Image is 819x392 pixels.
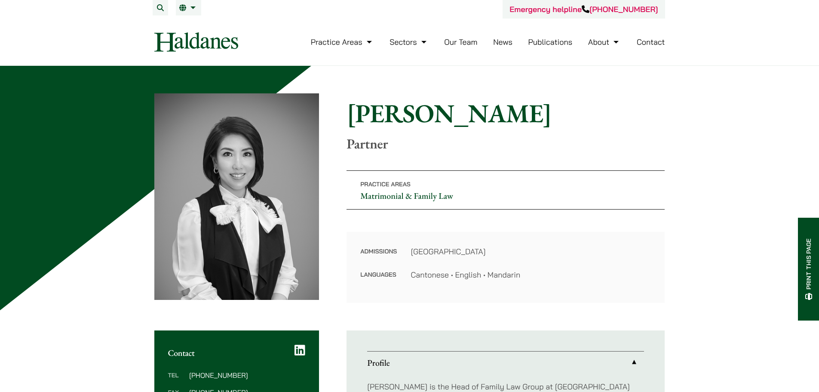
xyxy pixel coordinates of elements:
[588,37,621,47] a: About
[360,269,397,281] dt: Languages
[154,32,238,52] img: Logo of Haldanes
[390,37,428,47] a: Sectors
[168,372,186,389] dt: Tel
[347,98,665,129] h1: [PERSON_NAME]
[311,37,374,47] a: Practice Areas
[360,180,411,188] span: Practice Areas
[411,246,651,257] dd: [GEOGRAPHIC_DATA]
[294,344,305,356] a: LinkedIn
[367,352,644,374] a: Profile
[347,136,665,152] p: Partner
[444,37,477,47] a: Our Team
[179,4,198,11] a: EN
[493,37,512,47] a: News
[637,37,665,47] a: Contact
[411,269,651,281] dd: Cantonese • English • Mandarin
[189,372,305,379] dd: [PHONE_NUMBER]
[168,348,306,358] h2: Contact
[360,246,397,269] dt: Admissions
[528,37,573,47] a: Publications
[509,4,658,14] a: Emergency helpline[PHONE_NUMBER]
[360,190,453,201] a: Matrimonial & Family Law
